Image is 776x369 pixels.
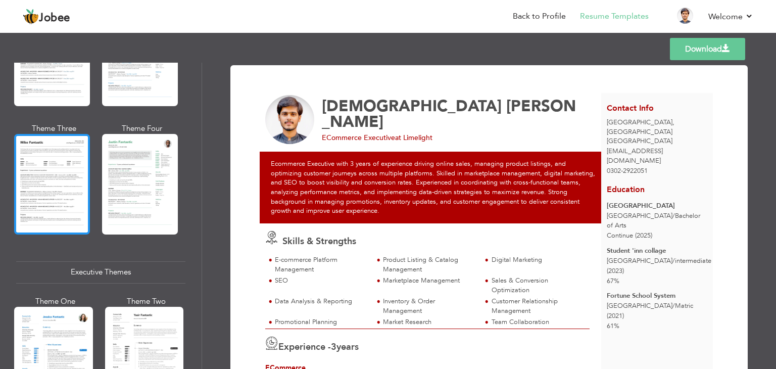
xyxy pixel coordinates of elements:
span: Experience - [278,341,331,353]
img: No image [265,95,315,145]
div: [GEOGRAPHIC_DATA] [601,118,713,146]
span: [GEOGRAPHIC_DATA] Matric [607,301,693,310]
div: [GEOGRAPHIC_DATA] [607,201,707,211]
span: Contact Info [607,103,654,114]
span: (2025) [635,231,652,240]
div: Theme Two [107,296,186,307]
div: Theme Four [104,123,180,134]
span: at Limelight [395,133,432,143]
div: Executive Themes [16,261,185,283]
div: Data Analysis & Reporting [275,297,367,306]
div: E-commerce Platform Management [275,255,367,274]
span: Education [607,184,645,195]
div: Team Collaboration [492,317,584,327]
span: (2021) [607,311,624,320]
span: [PERSON_NAME] [322,96,576,132]
img: jobee.io [23,9,39,25]
div: Customer Relationship Management [492,297,584,315]
div: Digital Marketing [492,255,584,265]
span: 61% [607,321,619,331]
label: years [331,341,359,354]
div: SEO [275,276,367,286]
a: Back to Profile [513,11,566,22]
img: Profile Img [677,8,693,24]
span: [GEOGRAPHIC_DATA] [607,118,672,127]
div: Theme Three [16,123,92,134]
span: Continue [607,231,633,240]
span: , [672,118,674,127]
span: (2023) [607,266,624,275]
span: 0302-2922051 [607,166,648,175]
div: Theme One [16,296,95,307]
span: 3 [331,341,336,353]
div: Promotional Planning [275,317,367,327]
span: [EMAIL_ADDRESS][DOMAIN_NAME] [607,147,663,165]
div: Student 'inn collage [607,246,707,256]
span: / [672,301,675,310]
div: Fortune School System [607,291,707,301]
span: Jobee [39,13,70,24]
span: [DEMOGRAPHIC_DATA] [322,96,502,117]
span: / [672,211,675,220]
span: [GEOGRAPHIC_DATA] Bachelor of Arts [607,211,700,230]
div: Marketplace Management [383,276,475,286]
div: Inventory & Order Management [383,297,475,315]
span: Skills & Strengths [282,235,356,248]
div: Product Listing & Catalog Management [383,255,475,274]
a: Jobee [23,9,70,25]
div: Market Research [383,317,475,327]
span: 67% [607,276,619,286]
span: [GEOGRAPHIC_DATA] intermediate [607,256,711,265]
span: ECommerce Executive [322,133,395,143]
a: Download [670,38,745,60]
span: [GEOGRAPHIC_DATA] [607,136,672,146]
div: Sales & Conversion Optimization [492,276,584,295]
div: Ecommerce Executive with 3 years of experience driving online sales, managing product listings, a... [260,152,607,223]
span: / [672,256,675,265]
a: Welcome [708,11,753,23]
a: Resume Templates [580,11,649,22]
